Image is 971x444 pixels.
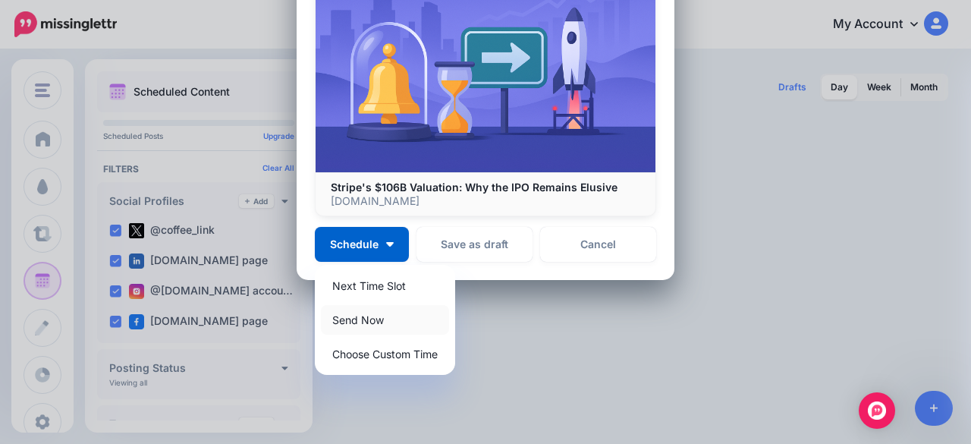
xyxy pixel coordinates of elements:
div: Open Intercom Messenger [859,392,895,429]
button: Save as draft [416,227,533,262]
span: Schedule [330,239,379,250]
a: Next Time Slot [321,271,449,301]
p: [DOMAIN_NAME] [331,194,640,208]
b: Stripe's $106B Valuation: Why the IPO Remains Elusive [331,181,617,194]
a: Send Now [321,305,449,335]
button: Schedule [315,227,409,262]
img: arrow-down-white.png [386,242,394,247]
div: Schedule [315,265,455,375]
a: Choose Custom Time [321,339,449,369]
a: Cancel [540,227,656,262]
